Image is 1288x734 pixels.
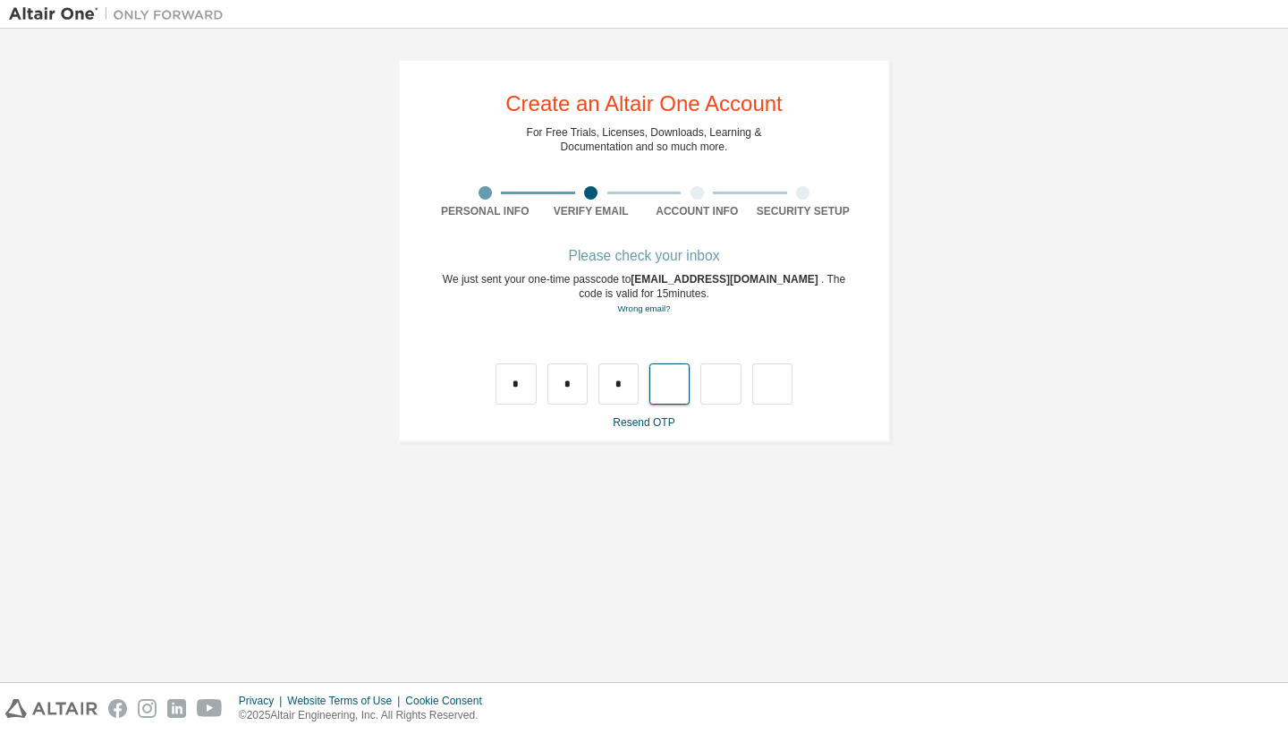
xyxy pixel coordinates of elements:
[644,204,750,218] div: Account Info
[527,125,762,154] div: For Free Trials, Licenses, Downloads, Learning & Documentation and so much more.
[239,708,493,723] p: © 2025 Altair Engineering, Inc. All Rights Reserved.
[613,416,674,429] a: Resend OTP
[505,93,783,115] div: Create an Altair One Account
[138,699,157,718] img: instagram.svg
[5,699,97,718] img: altair_logo.svg
[617,303,670,313] a: Go back to the registration form
[432,204,538,218] div: Personal Info
[750,204,857,218] div: Security Setup
[9,5,233,23] img: Altair One
[287,694,405,708] div: Website Terms of Use
[108,699,127,718] img: facebook.svg
[405,694,492,708] div: Cookie Consent
[239,694,287,708] div: Privacy
[197,699,223,718] img: youtube.svg
[432,251,856,261] div: Please check your inbox
[167,699,186,718] img: linkedin.svg
[432,272,856,316] div: We just sent your one-time passcode to . The code is valid for 15 minutes.
[631,273,821,286] span: [EMAIL_ADDRESS][DOMAIN_NAME]
[538,204,645,218] div: Verify Email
